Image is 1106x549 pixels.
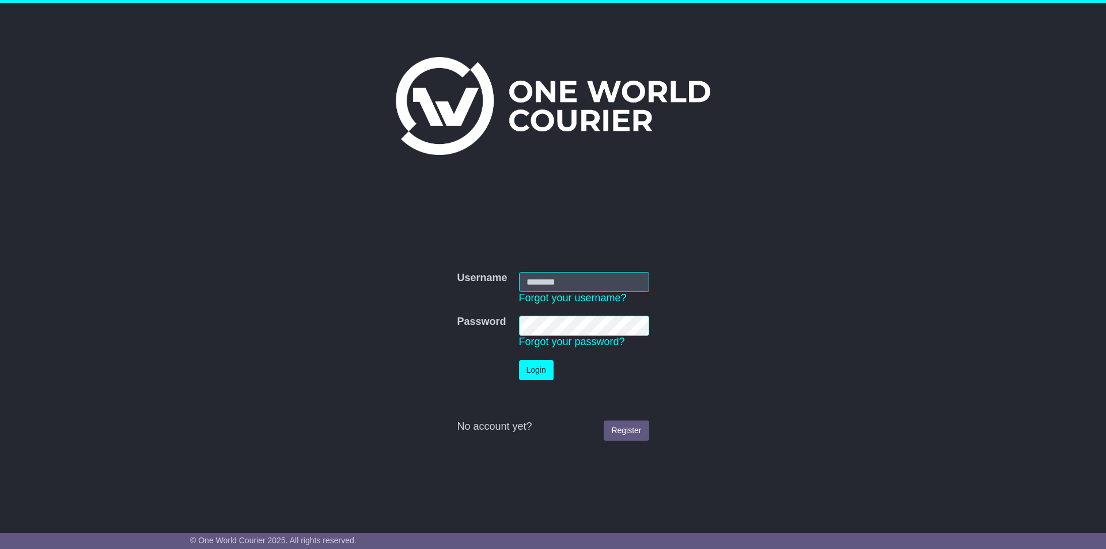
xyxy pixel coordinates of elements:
a: Forgot your username? [519,292,627,304]
a: Forgot your password? [519,336,625,347]
div: No account yet? [457,421,649,433]
a: Register [604,421,649,441]
span: © One World Courier 2025. All rights reserved. [190,536,357,545]
label: Username [457,272,507,285]
button: Login [519,360,554,380]
img: One World [396,57,710,155]
label: Password [457,316,506,328]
